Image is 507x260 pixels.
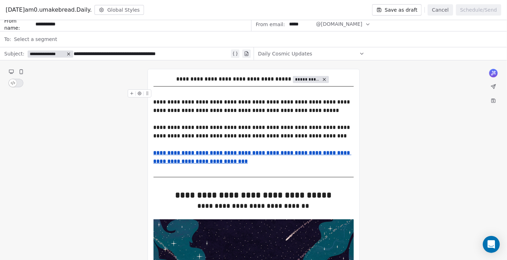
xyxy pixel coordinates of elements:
[372,4,422,16] button: Save as draft
[483,236,500,253] div: Open Intercom Messenger
[4,36,11,43] span: To:
[316,20,362,28] span: @[DOMAIN_NAME]
[94,5,144,15] button: Global Styles
[258,50,312,57] span: Daily Cosmic Updates
[256,21,285,28] span: From email:
[14,36,57,43] span: Select a segment
[428,4,453,16] button: Cancel
[4,50,24,59] span: Subject:
[456,4,501,16] button: Schedule/Send
[4,17,33,31] span: From name:
[6,6,92,14] span: [DATE]am0.umakebread.Daily.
